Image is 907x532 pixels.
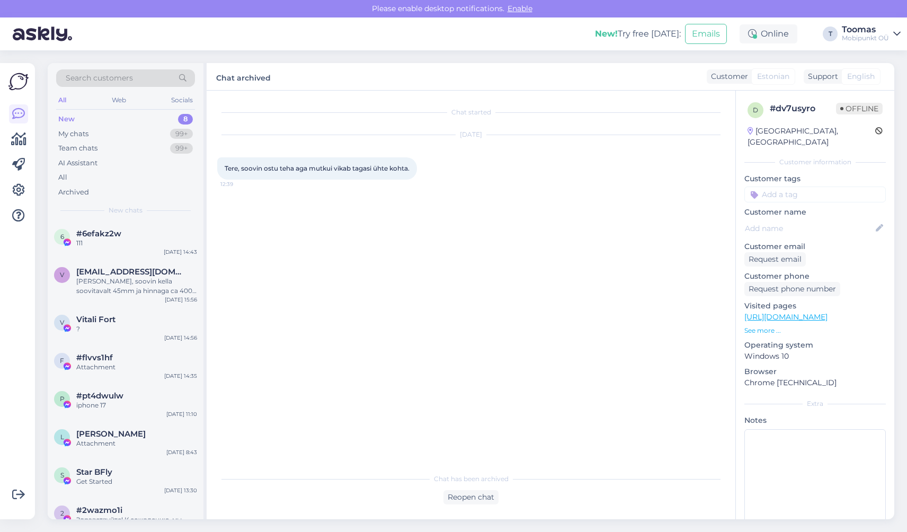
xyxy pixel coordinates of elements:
div: Online [740,24,797,43]
div: All [56,93,68,107]
div: Attachment [76,362,197,372]
button: Emails [685,24,727,44]
span: #flvvs1hf [76,353,113,362]
span: #2wazmo1i [76,506,122,515]
span: English [847,71,875,82]
div: [GEOGRAPHIC_DATA], [GEOGRAPHIC_DATA] [748,126,875,148]
span: #6efakz2w [76,229,121,238]
div: New [58,114,75,125]
div: Try free [DATE]: [595,28,681,40]
label: Chat archived [216,69,271,84]
p: Customer email [744,241,886,252]
p: Customer phone [744,271,886,282]
div: [DATE] 8:43 [166,448,197,456]
span: Star BFly [76,467,112,477]
a: [URL][DOMAIN_NAME] [744,312,828,322]
div: # dv7usyro [770,102,836,115]
div: [DATE] [217,130,725,139]
div: My chats [58,129,88,139]
p: Customer tags [744,173,886,184]
span: V [60,318,64,326]
div: All [58,172,67,183]
div: 8 [178,114,193,125]
div: Chat started [217,108,725,117]
span: S [60,471,64,479]
span: d [753,106,758,114]
span: New chats [109,206,143,215]
div: Reopen chat [443,490,499,504]
span: Chat has been archived [434,474,509,484]
p: Visited pages [744,300,886,312]
img: Askly Logo [8,72,29,92]
span: #pt4dwulw [76,391,123,401]
span: Liselle Maksimov [76,429,146,439]
div: Toomas [842,25,889,34]
span: Enable [504,4,536,13]
div: Customer [707,71,748,82]
span: 2 [60,509,64,517]
span: f [60,357,64,365]
p: Customer name [744,207,886,218]
p: Chrome [TECHNICAL_ID] [744,377,886,388]
span: Vitali Fort [76,315,115,324]
div: Request phone number [744,282,840,296]
div: Extra [744,399,886,409]
div: Web [110,93,128,107]
span: vjatseslav.esnar@mail.ee [76,267,186,277]
b: New! [595,29,618,39]
div: ? [76,324,197,334]
p: See more ... [744,326,886,335]
span: L [60,433,64,441]
span: 12:39 [220,180,260,188]
div: Attachment [76,439,197,448]
div: Request email [744,252,806,267]
span: v [60,271,64,279]
div: Mobipunkt OÜ [842,34,889,42]
a: ToomasMobipunkt OÜ [842,25,901,42]
div: Get Started [76,477,197,486]
div: Socials [169,93,195,107]
p: Browser [744,366,886,377]
span: Offline [836,103,883,114]
div: [DATE] 13:30 [164,486,197,494]
p: Operating system [744,340,886,351]
div: AI Assistant [58,158,97,169]
div: [DATE] 15:56 [165,296,197,304]
div: T [823,26,838,41]
span: Estonian [757,71,789,82]
div: [PERSON_NAME], soovin kella soovitavalt 45mm ja hinnaga ca 400 eur, et saan kella pealt kõned vas... [76,277,197,296]
div: Customer information [744,157,886,167]
div: Archived [58,187,89,198]
div: [DATE] 14:35 [164,372,197,380]
div: [DATE] 11:10 [166,410,197,418]
span: Search customers [66,73,133,84]
div: [DATE] 14:56 [164,334,197,342]
span: p [60,395,65,403]
p: Notes [744,415,886,426]
span: Tere, soovin ostu teha aga mutkui vikab tagasi ühte kohta. [225,164,410,172]
div: 111 [76,238,197,248]
div: Team chats [58,143,97,154]
div: 99+ [170,129,193,139]
input: Add a tag [744,187,886,202]
div: [DATE] 14:43 [164,248,197,256]
div: 99+ [170,143,193,154]
div: iphone 17 [76,401,197,410]
input: Add name [745,223,874,234]
span: 6 [60,233,64,241]
p: Windows 10 [744,351,886,362]
div: Support [804,71,838,82]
